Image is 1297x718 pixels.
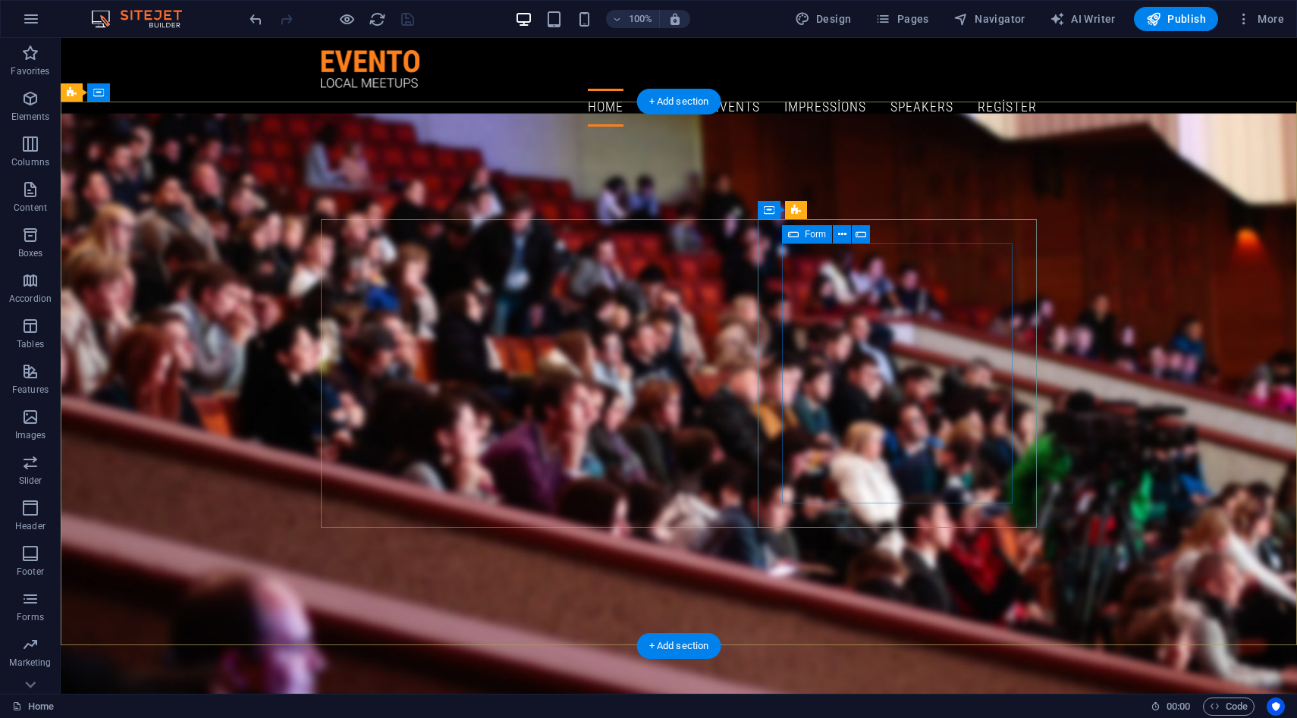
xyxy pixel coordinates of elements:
div: + Add section [637,89,721,114]
p: Forms [17,611,44,623]
span: 00 00 [1167,698,1190,716]
h6: 100% [629,10,653,28]
button: Design [789,7,858,31]
i: Reload page [369,11,386,28]
img: Editor Logo [87,10,201,28]
span: AI Writer [1050,11,1116,27]
button: AI Writer [1044,7,1122,31]
span: More [1236,11,1284,27]
p: Images [15,429,46,441]
h6: Session time [1151,698,1191,716]
p: Tables [17,338,44,350]
span: Navigator [953,11,1025,27]
button: Usercentrics [1267,698,1285,716]
p: Content [14,202,47,214]
i: Undo: Change attach CSV (Ctrl+Z) [247,11,265,28]
div: + Add section [637,633,721,659]
i: On resize automatically adjust zoom level to fit chosen device. [668,12,682,26]
p: Columns [11,156,49,168]
button: More [1230,7,1290,31]
p: Features [12,384,49,396]
p: Slider [19,475,42,487]
span: : [1177,701,1179,712]
button: Pages [869,7,934,31]
p: Boxes [18,247,43,259]
button: 100% [606,10,660,28]
p: Accordion [9,293,52,305]
p: Footer [17,566,44,578]
span: Publish [1146,11,1206,27]
a: Click to cancel selection. Double-click to open Pages [12,698,54,716]
p: Favorites [11,65,49,77]
span: Pages [875,11,928,27]
button: Code [1203,698,1255,716]
span: Code [1210,698,1248,716]
p: Header [15,520,46,532]
span: Form [805,230,826,239]
button: Publish [1134,7,1218,31]
button: undo [247,10,265,28]
p: Marketing [9,657,51,669]
button: reload [368,10,386,28]
p: Elements [11,111,50,123]
div: Design (Ctrl+Alt+Y) [789,7,858,31]
button: Navigator [947,7,1032,31]
span: Design [795,11,852,27]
